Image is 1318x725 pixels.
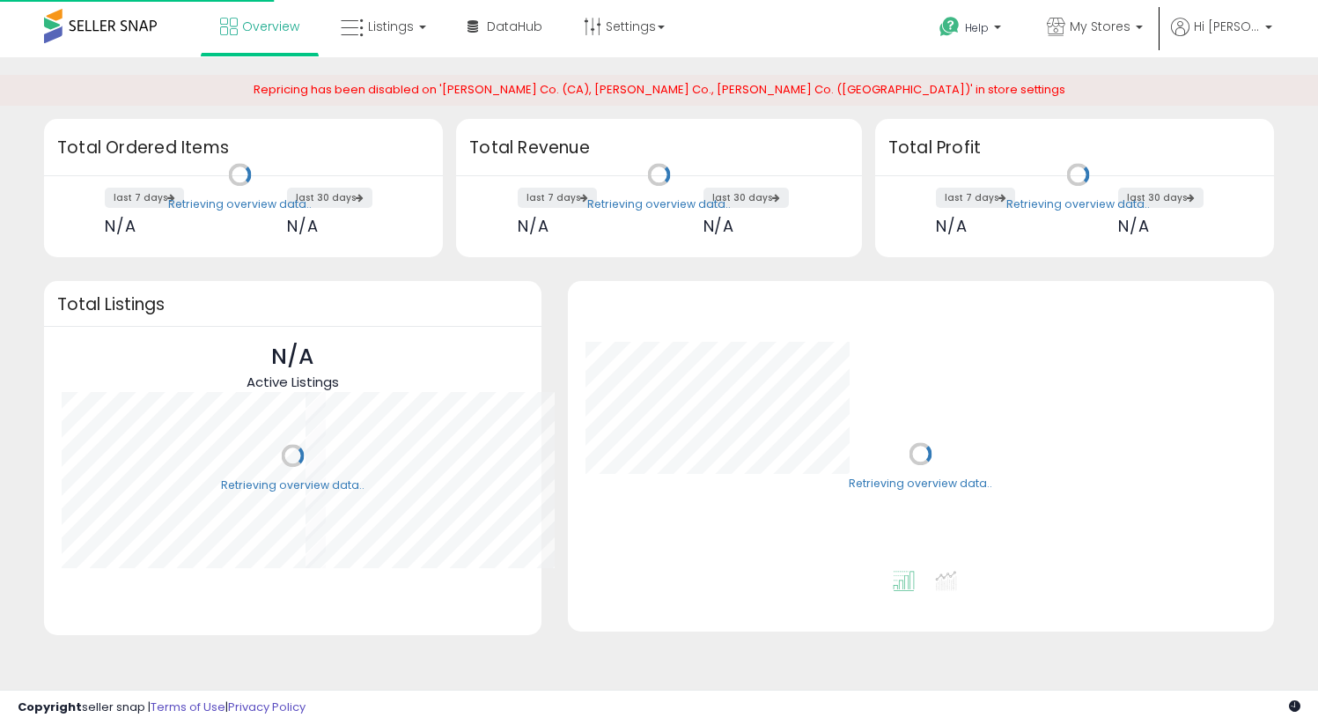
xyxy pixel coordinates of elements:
[254,81,1065,98] span: Repricing has been disabled on '[PERSON_NAME] Co. (CA), [PERSON_NAME] Co., [PERSON_NAME] Co. ([GE...
[221,477,364,493] div: Retrieving overview data..
[18,699,82,715] strong: Copyright
[168,196,312,212] div: Retrieving overview data..
[1194,18,1260,35] span: Hi [PERSON_NAME]
[1006,196,1150,212] div: Retrieving overview data..
[368,18,414,35] span: Listings
[1070,18,1130,35] span: My Stores
[939,16,961,38] i: Get Help
[587,196,731,212] div: Retrieving overview data..
[151,699,225,715] a: Terms of Use
[487,18,542,35] span: DataHub
[849,476,992,492] div: Retrieving overview data..
[925,3,1019,57] a: Help
[1171,18,1272,57] a: Hi [PERSON_NAME]
[965,20,989,35] span: Help
[242,18,299,35] span: Overview
[228,699,306,715] a: Privacy Policy
[18,699,306,716] div: seller snap | |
